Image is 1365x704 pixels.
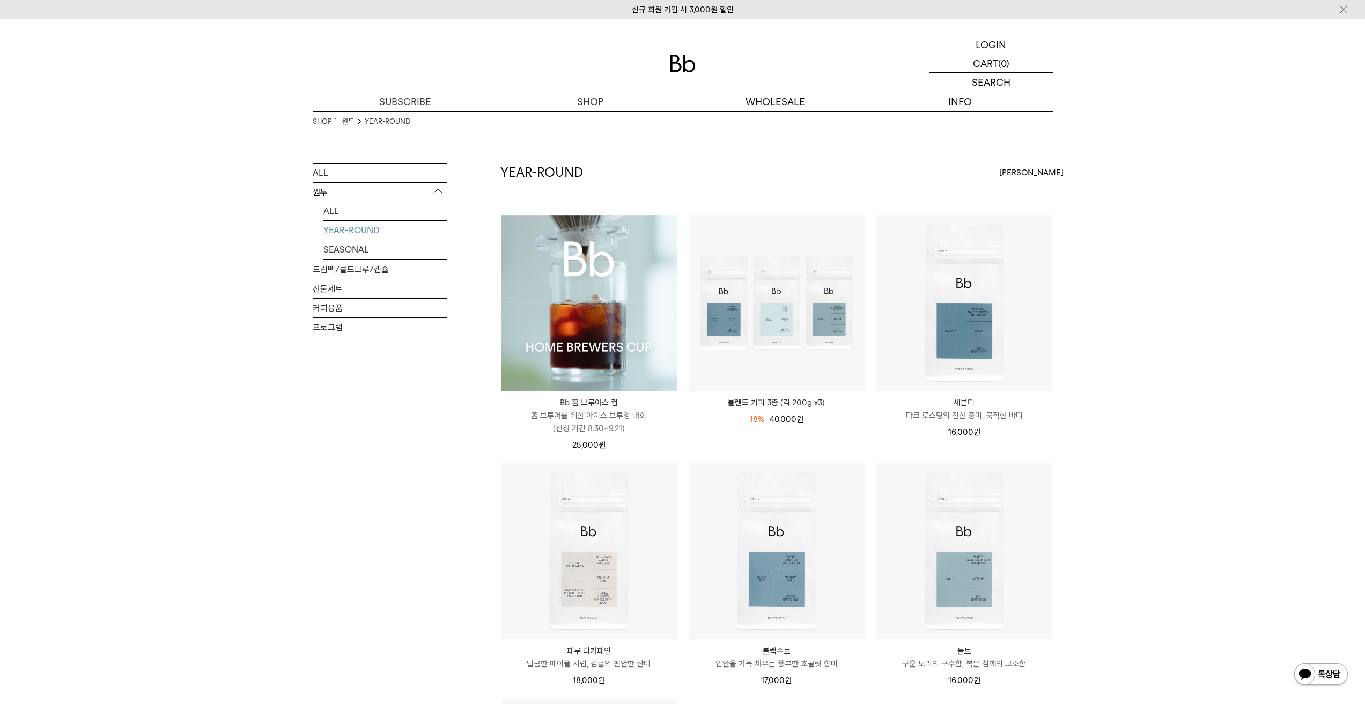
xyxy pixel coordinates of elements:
a: ALL [323,202,447,220]
img: 블랙수트 [689,463,865,639]
h2: YEAR-ROUND [500,164,583,182]
a: SEASONAL [323,240,447,259]
a: SHOP [498,92,683,111]
p: 블랙수트 [689,644,865,657]
p: 원두 [313,183,447,202]
a: 블랙수트 입안을 가득 채우는 풍부한 초콜릿 향미 [689,644,865,670]
a: 블렌드 커피 3종 (각 200g x3) [689,396,865,409]
p: (0) [998,54,1009,72]
div: 18% [750,413,764,426]
img: 세븐티 [876,215,1052,391]
p: 달콤한 메이플 시럽, 감귤의 편안한 산미 [501,657,677,670]
span: 원 [785,676,792,685]
span: 16,000 [948,427,980,437]
p: 몰트 [876,644,1052,657]
img: 카카오톡 채널 1:1 채팅 버튼 [1293,662,1349,688]
a: CART (0) [929,54,1053,73]
img: 몰트 [876,463,1052,639]
a: 드립백/콜드브루/캡슐 [313,260,447,279]
a: SHOP [313,116,331,127]
span: [PERSON_NAME] [999,166,1064,179]
a: Bb 홈 브루어스 컵 홈 브루어를 위한 아이스 브루잉 대회(신청 기간 8.30~9.21) [501,396,677,435]
p: 입안을 가득 채우는 풍부한 초콜릿 향미 [689,657,865,670]
p: 다크 로스팅의 진한 풍미, 묵직한 바디 [876,409,1052,422]
span: 18,000 [573,676,605,685]
span: 17,000 [761,676,792,685]
span: 원 [599,440,606,450]
span: 원 [598,676,605,685]
a: ALL [313,164,447,182]
a: 프로그램 [313,318,447,337]
img: 로고 [670,55,696,72]
img: 블렌드 커피 3종 (각 200g x3) [689,215,865,391]
span: 25,000 [572,440,606,450]
img: Bb 홈 브루어스 컵 [501,215,677,391]
span: 원 [973,676,980,685]
span: 원 [973,427,980,437]
a: 페루 디카페인 달콤한 메이플 시럽, 감귤의 편안한 산미 [501,644,677,670]
p: 구운 보리의 구수함, 볶은 참깨의 고소함 [876,657,1052,670]
p: WHOLESALE [683,92,868,111]
p: LOGIN [976,35,1006,54]
a: LOGIN [929,35,1053,54]
span: 16,000 [948,676,980,685]
p: 페루 디카페인 [501,644,677,657]
a: YEAR-ROUND [323,221,447,240]
a: SUBSCRIBE [313,92,498,111]
p: 세븐티 [876,396,1052,409]
a: 신규 회원 가입 시 3,000원 할인 [632,5,734,14]
a: 선물세트 [313,279,447,298]
a: 세븐티 다크 로스팅의 진한 풍미, 묵직한 바디 [876,396,1052,422]
a: 몰트 구운 보리의 구수함, 볶은 참깨의 고소함 [876,644,1052,670]
p: CART [973,54,998,72]
p: SEARCH [972,73,1010,92]
p: 홈 브루어를 위한 아이스 브루잉 대회 (신청 기간 8.30~9.21) [501,409,677,435]
p: INFO [868,92,1053,111]
a: YEAR-ROUND [365,116,410,127]
img: 페루 디카페인 [501,463,677,639]
p: Bb 홈 브루어스 컵 [501,396,677,409]
a: 원두 [342,116,354,127]
span: 원 [796,414,803,424]
span: 40,000 [770,414,803,424]
a: 커피용품 [313,299,447,317]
